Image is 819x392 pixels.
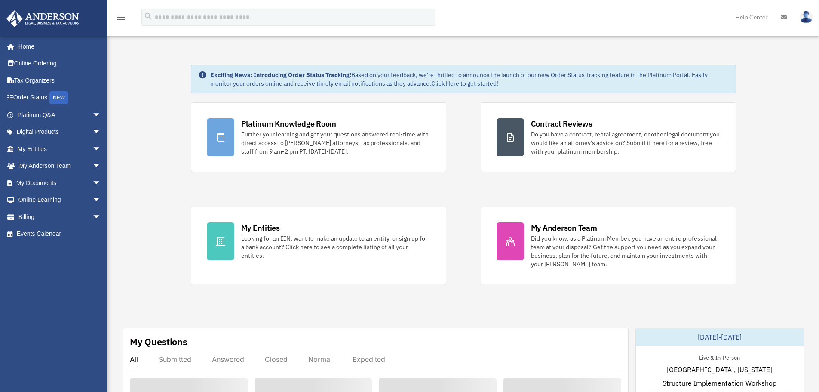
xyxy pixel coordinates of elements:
span: arrow_drop_down [92,191,110,209]
div: All [130,355,138,364]
i: search [144,12,153,21]
a: Online Learningarrow_drop_down [6,191,114,209]
a: Contract Reviews Do you have a contract, rental agreement, or other legal document you would like... [481,102,736,172]
a: Billingarrow_drop_down [6,208,114,225]
div: Expedited [353,355,385,364]
i: menu [116,12,126,22]
a: Platinum Knowledge Room Further your learning and get your questions answered real-time with dire... [191,102,446,172]
a: menu [116,15,126,22]
a: Online Ordering [6,55,114,72]
span: arrow_drop_down [92,106,110,124]
div: My Anderson Team [531,222,597,233]
span: arrow_drop_down [92,140,110,158]
a: My Documentsarrow_drop_down [6,174,114,191]
div: [DATE]-[DATE] [636,328,804,346]
span: arrow_drop_down [92,123,110,141]
span: [GEOGRAPHIC_DATA], [US_STATE] [667,364,772,375]
strong: Exciting News: Introducing Order Status Tracking! [210,71,351,79]
a: Order StatusNEW [6,89,114,107]
div: Looking for an EIN, want to make an update to an entity, or sign up for a bank account? Click her... [241,234,430,260]
div: Live & In-Person [692,352,747,361]
a: My Anderson Teamarrow_drop_down [6,157,114,175]
span: arrow_drop_down [92,208,110,226]
div: Answered [212,355,244,364]
a: Platinum Q&Aarrow_drop_down [6,106,114,123]
div: My Questions [130,335,187,348]
div: Further your learning and get your questions answered real-time with direct access to [PERSON_NAM... [241,130,430,156]
a: My Entities Looking for an EIN, want to make an update to an entity, or sign up for a bank accoun... [191,207,446,284]
a: Digital Productsarrow_drop_down [6,123,114,141]
a: Home [6,38,110,55]
a: My Entitiesarrow_drop_down [6,140,114,157]
a: My Anderson Team Did you know, as a Platinum Member, you have an entire professional team at your... [481,207,736,284]
a: Tax Organizers [6,72,114,89]
span: arrow_drop_down [92,157,110,175]
span: arrow_drop_down [92,174,110,192]
img: Anderson Advisors Platinum Portal [4,10,82,27]
div: My Entities [241,222,280,233]
div: Submitted [159,355,191,364]
div: Normal [308,355,332,364]
div: Do you have a contract, rental agreement, or other legal document you would like an attorney's ad... [531,130,720,156]
div: Based on your feedback, we're thrilled to announce the launch of our new Order Status Tracking fe... [210,71,729,88]
span: Structure Implementation Workshop [663,378,776,388]
div: Closed [265,355,288,364]
a: Events Calendar [6,225,114,243]
a: Click Here to get started! [431,80,498,87]
div: Platinum Knowledge Room [241,118,337,129]
img: User Pic [800,11,813,23]
div: Contract Reviews [531,118,592,129]
div: Did you know, as a Platinum Member, you have an entire professional team at your disposal? Get th... [531,234,720,269]
div: NEW [49,91,68,104]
